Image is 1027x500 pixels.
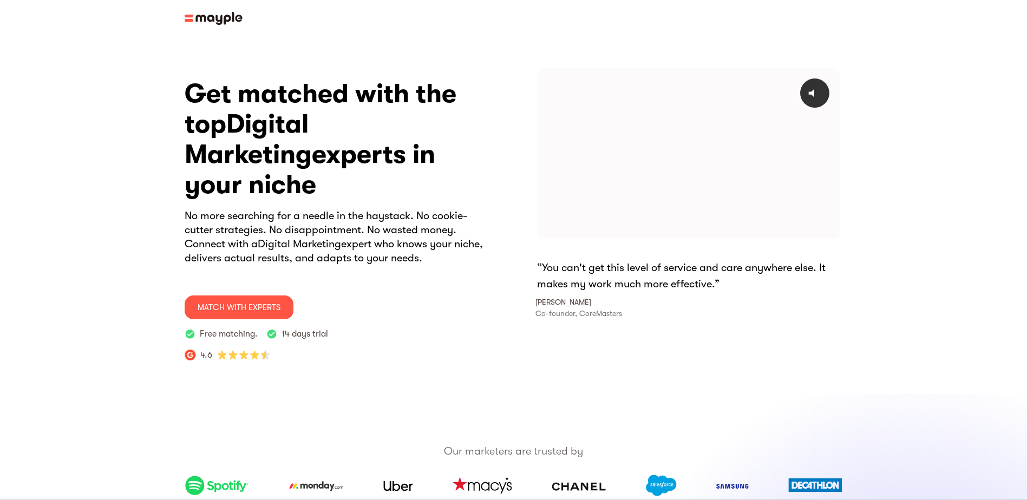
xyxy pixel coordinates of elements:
[800,78,829,108] button: Click for sound
[200,328,258,340] p: Free matching.
[185,295,293,319] a: MATCH WITH ExpertS
[535,308,622,319] p: Co-founder, CoreMasters
[535,297,591,308] p: [PERSON_NAME]
[185,109,312,169] span: Digital Marketing
[282,328,328,340] p: 14 days trial
[537,260,843,292] p: “You can't get this level of service and care anywhere else. It makes my work much more effective.”
[185,209,492,265] p: No more searching for a needle in the haystack. No cookie-cutter strategies. No disappointment. N...
[185,79,492,200] h3: Get matched with the top experts in your niche
[258,238,341,250] span: Digital Marketing
[200,348,212,361] p: 4.6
